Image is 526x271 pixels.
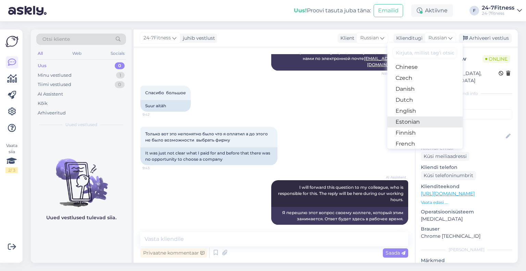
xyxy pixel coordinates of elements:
[421,133,504,140] input: Lisa nimi
[338,35,354,42] div: Klient
[294,7,371,15] div: Proovi tasuta juba täna:
[421,215,512,223] p: [MEDICAL_DATA]
[387,106,463,116] a: English
[393,48,457,58] input: Kirjuta, millist tag'i otsid
[393,35,423,42] div: Klienditugi
[386,250,405,256] span: Saada
[421,247,512,253] div: [PERSON_NAME]
[116,72,125,79] div: 1
[271,40,408,71] div: Здравствуйте! Спасибо, что обратились к нам! Если у вас есть вопросы по заказу карты, пожалуйста,...
[387,127,463,138] a: Finnish
[364,56,403,67] a: [EMAIL_ADDRESS][DOMAIN_NAME]
[387,73,463,84] a: Czech
[180,35,215,42] div: juhib vestlust
[482,5,514,11] div: 24-7Fitness
[387,84,463,95] a: Danish
[5,143,18,173] div: Vaata siia
[387,138,463,149] a: French
[421,109,512,120] input: Lisa tag
[421,145,512,152] p: Kliendi email
[38,91,63,98] div: AI Assistent
[482,11,514,16] div: 24-7fitness
[421,122,512,130] p: Kliendi nimi
[145,131,269,143] span: Только вот это непонятно было что я оплатил а до этого не было возможности выбрать фирму
[428,34,447,42] span: Russian
[142,165,168,171] span: 9:43
[483,55,510,63] span: Online
[421,225,512,233] p: Brauser
[38,100,48,107] div: Kõik
[421,190,475,197] a: [URL][DOMAIN_NAME]
[387,95,463,106] a: Dutch
[421,183,512,190] p: Klienditeekond
[459,34,512,43] div: Arhiveeri vestlus
[42,36,70,43] span: Otsi kliente
[278,185,404,202] span: I will forward this question to my colleague, who is responsible for this. The reply will be here...
[115,62,125,69] div: 0
[145,90,186,95] span: Спасибо большое
[38,72,72,79] div: Minu vestlused
[380,225,406,230] span: 9:43
[380,71,406,76] span: Nähtud ✓ 9:41
[271,207,408,225] div: Я перешлю этот вопрос своему коллеге, который этим занимается. Ответ будет здесь в рабочее время.
[36,49,44,58] div: All
[5,35,18,48] img: Askly Logo
[374,4,403,17] button: Emailid
[421,164,512,171] p: Kliendi telefon
[421,101,512,108] p: Kliendi tag'id
[143,34,171,42] span: 24-7Fitness
[5,167,18,173] div: 2 / 3
[421,208,512,215] p: Operatsioonisüsteem
[38,110,66,116] div: Arhiveeritud
[469,6,479,15] div: F
[421,257,512,264] p: Märkmed
[421,199,512,206] p: Vaata edasi ...
[46,214,116,221] p: Uued vestlused tulevad siia.
[71,49,83,58] div: Web
[109,49,126,58] div: Socials
[65,122,97,128] span: Uued vestlused
[140,248,207,258] div: Privaatne kommentaar
[140,100,191,112] div: Suur aitäh
[38,81,71,88] div: Tiimi vestlused
[387,62,463,73] a: Chinese
[115,81,125,88] div: 0
[421,233,512,240] p: Chrome [TECHNICAL_ID]
[482,5,522,16] a: 24-7Fitness24-7fitness
[421,90,512,97] div: Kliendi info
[387,116,463,127] a: Estonian
[38,62,47,69] div: Uus
[411,4,453,17] div: Aktiivne
[360,34,379,42] span: Russian
[31,146,131,208] img: No chats
[140,147,277,165] div: It was just not clear what I paid for and before that there was no opportunity to choose a company
[294,7,307,14] b: Uus!
[421,171,476,180] div: Küsi telefoninumbrit
[421,152,469,161] div: Küsi meiliaadressi
[142,112,168,117] span: 9:42
[380,175,406,180] span: AI Assistent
